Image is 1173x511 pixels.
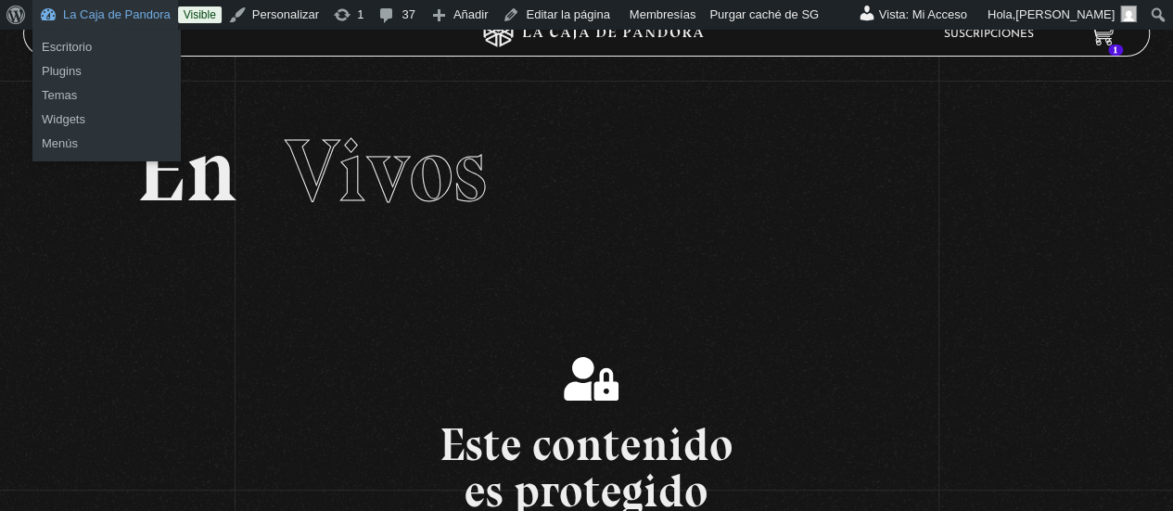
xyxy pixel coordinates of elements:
[178,6,222,23] a: Visible
[32,78,181,161] ul: La Caja de Pandora
[1015,7,1115,21] span: [PERSON_NAME]
[32,108,181,132] a: Widgets
[32,59,181,83] a: Plugins
[32,132,181,156] a: Menús
[32,83,181,108] a: Temas
[136,127,1038,215] h2: En
[944,29,1034,40] a: Suscripciones
[1090,21,1115,46] a: 1
[32,30,181,89] ul: La Caja de Pandora
[1108,45,1123,56] span: 1
[285,118,487,224] span: Vivos
[32,35,181,59] a: Escritorio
